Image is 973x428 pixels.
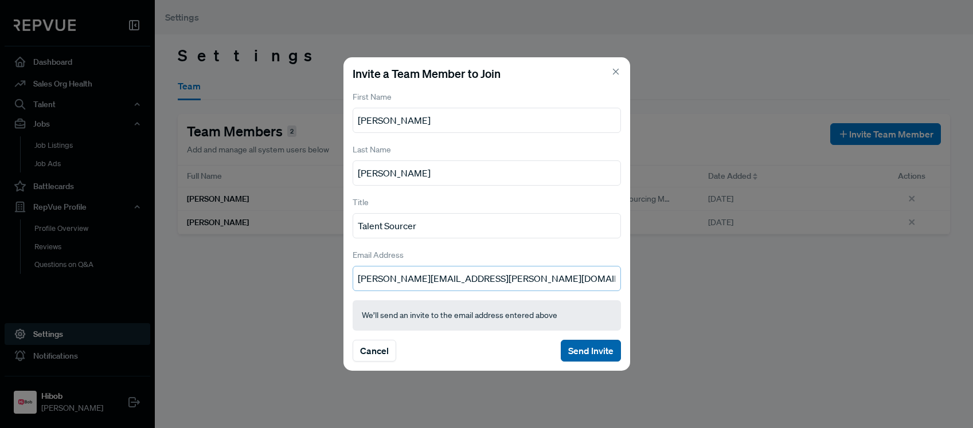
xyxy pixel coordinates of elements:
input: John [353,108,621,133]
label: Title [353,197,369,209]
input: johndoe@company.com [353,266,621,291]
label: Email Address [353,249,404,261]
button: Send Invite [561,340,621,362]
label: First Name [353,91,392,103]
h5: Invite a Team Member to Join [353,66,621,80]
label: Last Name [353,144,391,156]
input: Title [353,213,621,238]
input: Doe [353,160,621,186]
button: Cancel [353,340,396,362]
p: We’ll send an invite to the email address entered above [362,309,612,321]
